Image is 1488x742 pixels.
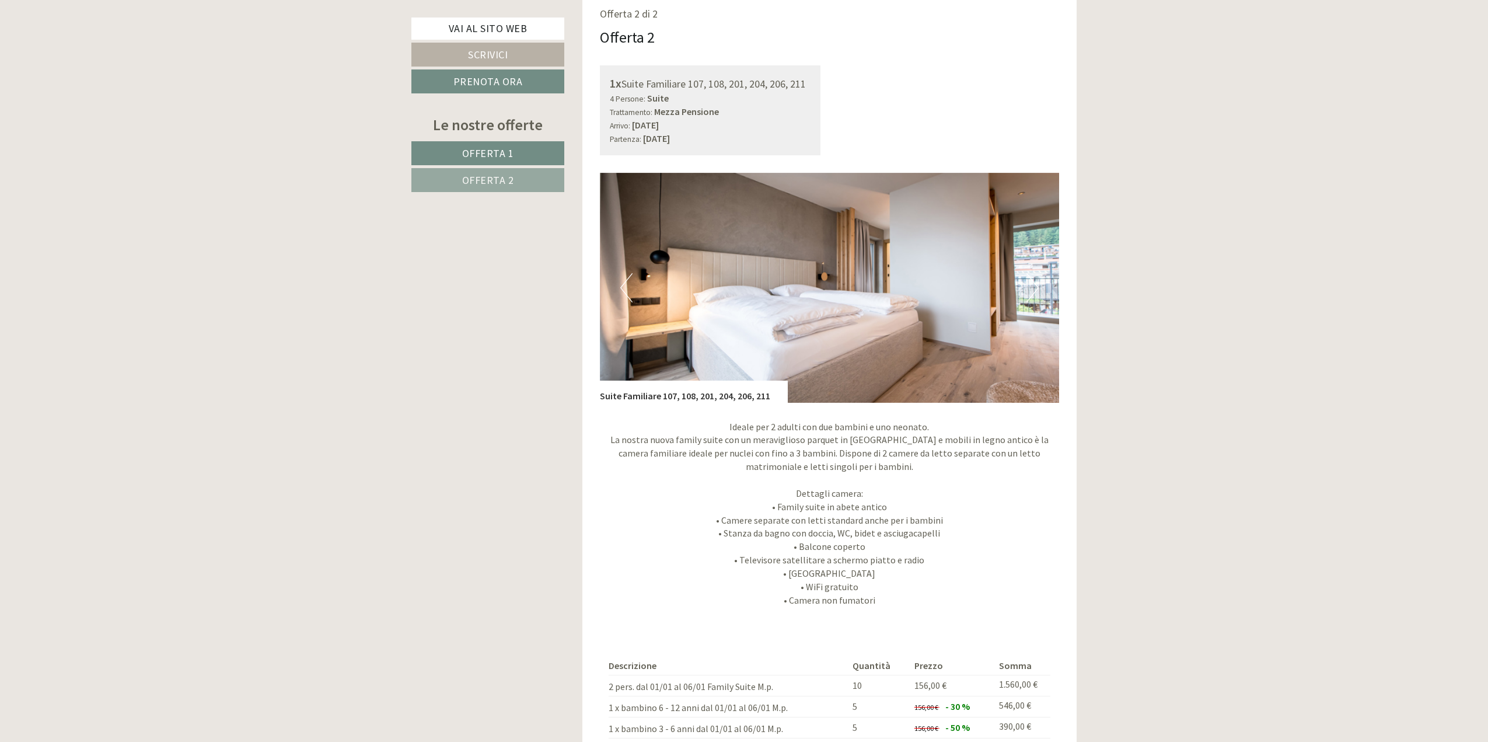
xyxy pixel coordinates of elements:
img: image [600,173,1060,403]
b: Suite [647,92,669,104]
div: Inso Sonnenheim [18,34,172,43]
span: 156,00 € [914,703,938,712]
span: - 50 % [945,722,970,733]
td: 1 x bambino 6 - 12 anni dal 01/01 al 06/01 M.p. [609,696,848,717]
span: Offerta 2 [462,173,514,187]
td: 1 x bambino 3 - 6 anni dal 01/01 al 06/01 M.p. [609,717,848,738]
p: Ideale per 2 adulti con due bambini e uno neonato. La nostra nuova family suite con un meraviglio... [600,420,1060,607]
a: Vai al sito web [411,18,564,40]
th: Descrizione [609,657,848,675]
th: Somma [994,657,1051,675]
b: Mezza Pensione [654,106,719,117]
div: Offerta 2 [600,26,655,48]
th: Prezzo [910,657,994,675]
th: Quantità [848,657,910,675]
small: Arrivo: [610,121,630,131]
td: 2 pers. dal 01/01 al 06/01 Family Suite M.p. [609,675,848,696]
b: 1x [610,76,621,90]
td: 10 [848,675,910,696]
div: [DATE] [209,9,251,29]
small: 4 Persone: [610,94,645,104]
small: 16:42 [18,57,172,65]
button: Invia [399,304,460,328]
td: 5 [848,696,910,717]
td: 1.560,00 € [994,675,1051,696]
span: 156,00 € [914,724,938,733]
div: Le nostre offerte [411,114,564,135]
a: Scrivici [411,43,564,67]
small: Partenza: [610,134,641,144]
div: Suite Familiare 107, 108, 201, 204, 206, 211 [600,381,788,403]
span: Offerta 2 di 2 [600,7,658,20]
span: 156,00 € [914,680,946,691]
td: 390,00 € [994,717,1051,738]
b: [DATE] [632,119,659,131]
div: Suite Familiare 107, 108, 201, 204, 206, 211 [610,75,811,92]
a: Prenota ora [411,69,564,93]
b: [DATE] [643,133,670,144]
small: Trattamento: [610,107,652,117]
td: 5 [848,717,910,738]
td: 546,00 € [994,696,1051,717]
span: - 30 % [945,701,970,712]
button: Previous [620,273,633,302]
div: Buon giorno, come possiamo aiutarla? [9,32,177,67]
span: Offerta 1 [462,147,514,160]
button: Next [1026,273,1039,302]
